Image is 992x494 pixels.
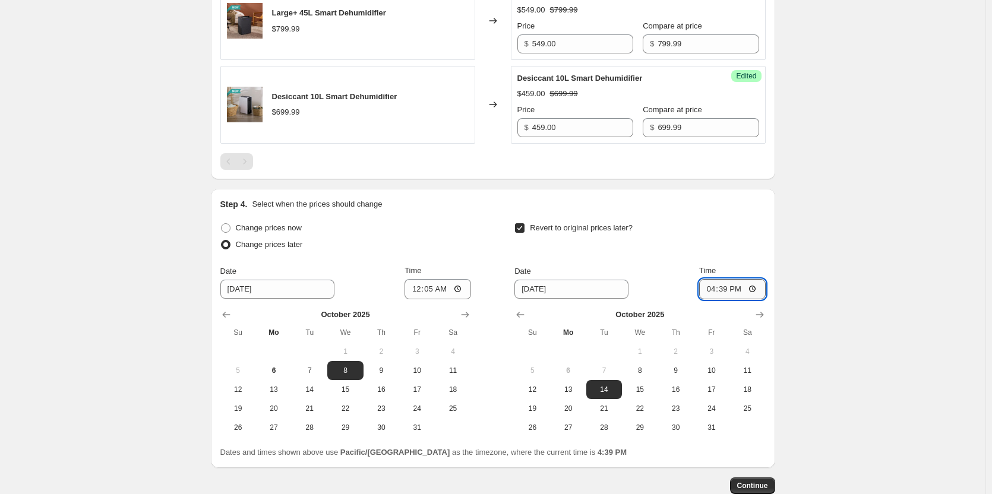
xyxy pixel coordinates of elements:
[296,328,323,337] span: Tu
[586,380,622,399] button: Tuesday October 14 2025
[327,418,363,437] button: Wednesday October 29 2025
[555,385,582,394] span: 13
[220,361,256,380] button: Sunday October 5 2025
[364,399,399,418] button: Thursday October 23 2025
[404,328,430,337] span: Fr
[694,361,729,380] button: Friday October 10 2025
[368,385,394,394] span: 16
[517,88,545,100] div: $459.00
[662,404,688,413] span: 23
[662,385,688,394] span: 16
[261,366,287,375] span: 6
[364,342,399,361] button: Thursday October 2 2025
[514,280,628,299] input: 10/6/2025
[327,380,363,399] button: Wednesday October 15 2025
[662,347,688,356] span: 2
[296,385,323,394] span: 14
[555,328,582,337] span: Mo
[514,418,550,437] button: Sunday October 26 2025
[220,267,236,275] span: Date
[435,342,470,361] button: Saturday October 4 2025
[435,361,470,380] button: Saturday October 11 2025
[404,423,430,432] span: 31
[440,366,466,375] span: 11
[734,328,760,337] span: Sa
[292,399,327,418] button: Tuesday October 21 2025
[256,361,292,380] button: Today Monday October 6 2025
[662,423,688,432] span: 30
[368,404,394,413] span: 23
[435,399,470,418] button: Saturday October 25 2025
[220,323,256,342] th: Sunday
[530,223,633,232] span: Revert to original prices later?
[658,418,693,437] button: Thursday October 30 2025
[272,8,386,17] span: Large+ 45L Smart Dehumidifier
[514,361,550,380] button: Sunday October 5 2025
[435,380,470,399] button: Saturday October 18 2025
[514,380,550,399] button: Sunday October 12 2025
[729,342,765,361] button: Saturday October 4 2025
[404,366,430,375] span: 10
[627,347,653,356] span: 1
[730,477,775,494] button: Continue
[256,418,292,437] button: Monday October 27 2025
[643,21,702,30] span: Compare at price
[399,342,435,361] button: Friday October 3 2025
[220,418,256,437] button: Sunday October 26 2025
[514,323,550,342] th: Sunday
[236,240,303,249] span: Change prices later
[658,342,693,361] button: Thursday October 2 2025
[622,342,658,361] button: Wednesday October 1 2025
[734,347,760,356] span: 4
[627,423,653,432] span: 29
[440,385,466,394] span: 18
[586,361,622,380] button: Tuesday October 7 2025
[627,366,653,375] span: 8
[340,448,450,457] b: Pacific/[GEOGRAPHIC_DATA]
[662,366,688,375] span: 9
[220,380,256,399] button: Sunday October 12 2025
[399,399,435,418] button: Friday October 24 2025
[555,423,582,432] span: 27
[227,87,263,122] img: ACD200LIFESTYLE12000X2000_80x.webp
[591,423,617,432] span: 28
[404,347,430,356] span: 3
[658,399,693,418] button: Thursday October 23 2025
[457,306,473,323] button: Show next month, November 2025
[555,366,582,375] span: 6
[236,223,302,232] span: Change prices now
[591,328,617,337] span: Tu
[292,418,327,437] button: Tuesday October 28 2025
[292,361,327,380] button: Tuesday October 7 2025
[699,385,725,394] span: 17
[364,418,399,437] button: Thursday October 30 2025
[586,399,622,418] button: Tuesday October 21 2025
[551,361,586,380] button: Today Monday October 6 2025
[364,323,399,342] th: Thursday
[699,328,725,337] span: Fr
[225,328,251,337] span: Su
[227,3,263,39] img: 55_80x.webp
[627,328,653,337] span: We
[220,153,253,170] nav: Pagination
[327,361,363,380] button: Wednesday October 8 2025
[551,399,586,418] button: Monday October 20 2025
[662,328,688,337] span: Th
[622,418,658,437] button: Wednesday October 29 2025
[658,323,693,342] th: Thursday
[517,21,535,30] span: Price
[699,266,716,275] span: Time
[694,380,729,399] button: Friday October 17 2025
[734,366,760,375] span: 11
[440,347,466,356] span: 4
[404,385,430,394] span: 17
[694,399,729,418] button: Friday October 24 2025
[517,105,535,114] span: Price
[332,404,358,413] span: 22
[699,404,725,413] span: 24
[598,448,627,457] b: 4:39 PM
[694,342,729,361] button: Friday October 3 2025
[261,423,287,432] span: 27
[272,23,300,35] div: $799.99
[514,267,530,275] span: Date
